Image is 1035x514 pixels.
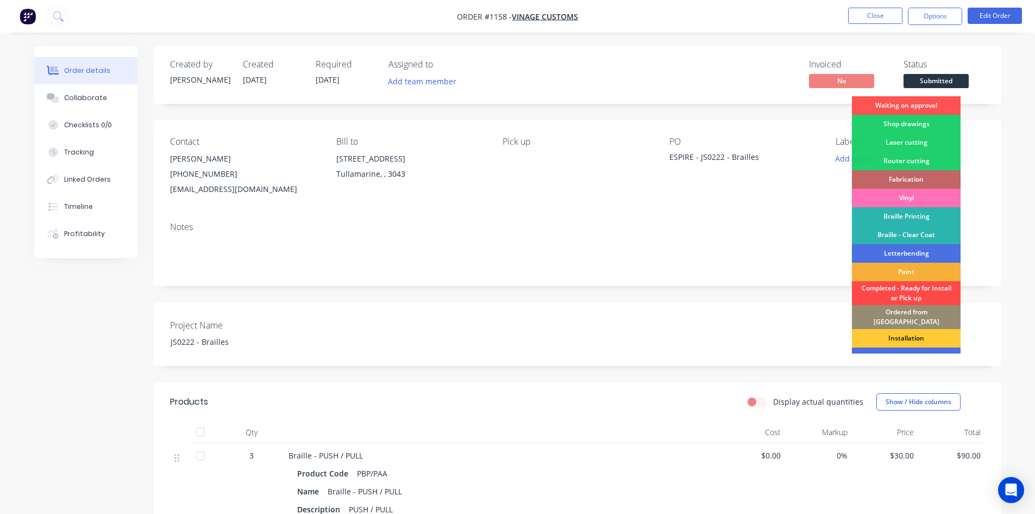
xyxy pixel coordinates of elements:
[923,450,981,461] span: $90.00
[297,484,323,499] div: Name
[968,8,1022,24] button: Edit Order
[34,139,137,166] button: Tracking
[170,137,319,147] div: Contact
[852,133,961,152] div: Laser cutting
[836,137,984,147] div: Labels
[503,137,651,147] div: Pick up
[34,112,137,139] button: Checklists 0/0
[918,422,985,443] div: Total
[170,59,230,70] div: Created by
[64,147,94,157] div: Tracking
[852,348,961,366] div: To be invoiced
[316,59,375,70] div: Required
[723,450,781,461] span: $0.00
[64,66,110,76] div: Order details
[34,220,137,247] button: Profitability
[249,450,254,461] span: 3
[336,137,485,147] div: Bill to
[908,8,962,25] button: Options
[336,151,485,166] div: [STREET_ADDRESS]
[852,96,961,115] div: Waiting on approval
[669,151,805,166] div: ESPIRE - JS0222 - Brailles
[336,166,485,182] div: Tullamarine, , 3043
[64,202,93,212] div: Timeline
[382,74,462,89] button: Add team member
[353,466,392,481] div: PBP/PAA
[852,170,961,189] div: Fabrication
[323,484,406,499] div: Braille - PUSH / PULL
[388,74,462,89] button: Add team member
[852,329,961,348] div: Installation
[789,450,848,461] span: 0%
[669,137,818,147] div: PO
[785,422,852,443] div: Markup
[170,182,319,197] div: [EMAIL_ADDRESS][DOMAIN_NAME]
[719,422,786,443] div: Cost
[457,11,512,22] span: Order #1158 -
[34,57,137,84] button: Order details
[64,175,111,184] div: Linked Orders
[852,189,961,207] div: Vinyl
[998,477,1024,503] div: Open Intercom Messenger
[170,166,319,182] div: [PHONE_NUMBER]
[34,166,137,193] button: Linked Orders
[852,305,961,329] div: Ordered from [GEOGRAPHIC_DATA]
[316,75,340,85] span: [DATE]
[162,334,298,350] div: JS0222 - Brailles
[852,207,961,226] div: Braille Printing
[20,8,36,24] img: Factory
[852,115,961,133] div: Shop drawings
[170,151,319,166] div: [PERSON_NAME]
[243,59,303,70] div: Created
[388,59,497,70] div: Assigned to
[852,263,961,281] div: Paint
[219,422,284,443] div: Qty
[243,75,267,85] span: [DATE]
[830,151,880,166] button: Add labels
[297,466,353,481] div: Product Code
[904,59,985,70] div: Status
[64,229,105,239] div: Profitability
[170,222,985,232] div: Notes
[512,11,578,22] a: Vinage Customs
[64,93,107,103] div: Collaborate
[904,74,969,90] button: Submitted
[64,120,112,130] div: Checklists 0/0
[809,74,874,88] span: No
[170,395,208,408] div: Products
[170,151,319,197] div: [PERSON_NAME][PHONE_NUMBER][EMAIL_ADDRESS][DOMAIN_NAME]
[852,226,961,244] div: Braille - Clear Coat
[773,396,863,407] label: Display actual quantities
[34,193,137,220] button: Timeline
[34,84,137,112] button: Collaborate
[288,450,363,461] span: Braille - PUSH / PULL
[904,74,969,88] span: Submitted
[848,8,902,24] button: Close
[876,393,961,411] button: Show / Hide columns
[852,281,961,305] div: Completed - Ready for Install or Pick up
[170,74,230,85] div: [PERSON_NAME]
[170,319,306,332] label: Project Name
[336,151,485,186] div: [STREET_ADDRESS]Tullamarine, , 3043
[852,152,961,170] div: Router cutting
[809,59,890,70] div: Invoiced
[852,244,961,263] div: Letterbending
[856,450,914,461] span: $30.00
[852,422,919,443] div: Price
